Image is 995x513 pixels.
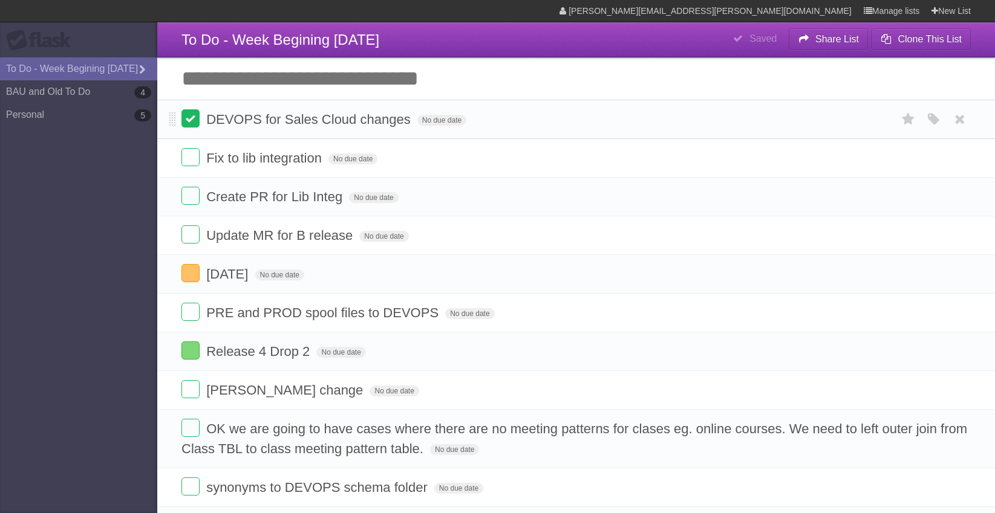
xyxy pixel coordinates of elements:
[181,380,200,398] label: Done
[898,34,962,44] b: Clone This List
[328,153,377,164] span: No due date
[206,382,366,398] span: [PERSON_NAME] change
[255,269,304,280] span: No due date
[749,33,777,44] b: Saved
[206,344,313,359] span: Release 4 Drop 2
[181,109,200,127] label: Done
[181,148,200,166] label: Done
[181,303,200,321] label: Done
[789,28,869,50] button: Share List
[134,86,151,98] b: 4
[206,480,431,495] span: synonyms to DEVOPS schema folder
[134,109,151,121] b: 5
[181,341,200,360] label: Done
[434,483,483,494] span: No due date
[359,231,408,242] span: No due date
[349,192,398,203] span: No due date
[206,266,251,282] span: [DATE]
[181,477,200,495] label: Done
[206,189,345,204] span: Create PR for Lib Integ
[370,386,419,396] span: No due date
[6,30,79,51] div: Flask
[206,305,442,320] span: PRE and PROD spool files to DEVOPS
[430,444,479,455] span: No due date
[181,419,200,437] label: Done
[181,421,967,456] span: OK we are going to have cases where there are no meeting patterns for clases eg. online courses. ...
[897,109,920,129] label: Star task
[206,150,325,166] span: Fix to lib integration
[871,28,971,50] button: Clone This List
[417,115,466,126] span: No due date
[181,225,200,244] label: Done
[206,112,414,127] span: DEVOPS for Sales Cloud changes
[316,347,365,358] span: No due date
[206,228,356,243] span: Update MR for B release
[815,34,859,44] b: Share List
[181,264,200,282] label: Done
[181,187,200,205] label: Done
[445,308,494,319] span: No due date
[181,31,379,48] span: To Do - Week Begining [DATE]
